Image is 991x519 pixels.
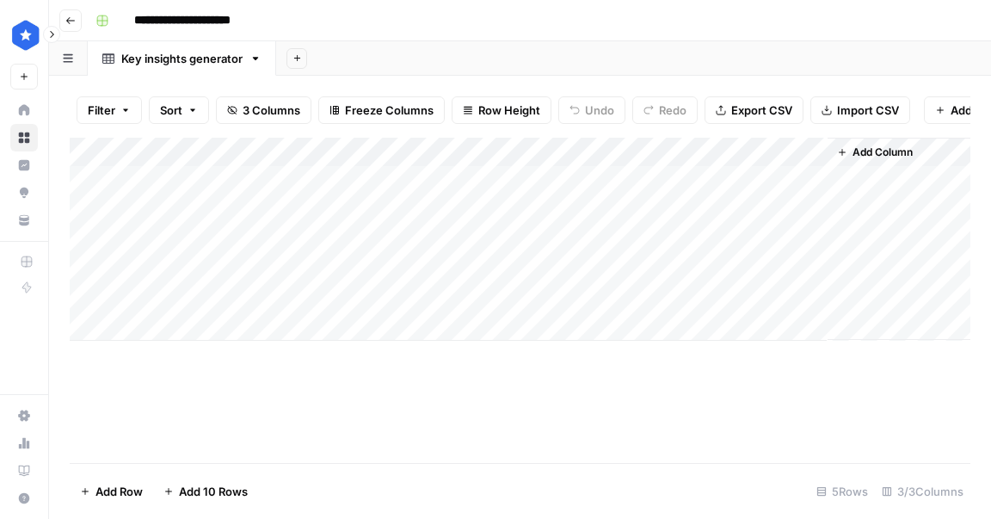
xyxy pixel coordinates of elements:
span: Freeze Columns [345,102,434,119]
button: Export CSV [705,96,803,124]
button: Redo [632,96,698,124]
a: Browse [10,124,38,151]
button: Sort [149,96,209,124]
span: 3 Columns [243,102,300,119]
button: Workspace: ConsumerAffairs [10,14,38,57]
button: Add 10 Rows [153,478,258,505]
span: Import CSV [837,102,899,119]
span: Row Height [478,102,540,119]
a: Home [10,96,38,124]
button: Add Row [70,478,153,505]
button: Filter [77,96,142,124]
button: 3 Columns [216,96,311,124]
div: 5 Rows [809,478,875,505]
div: Key insights generator [121,50,243,67]
span: Export CSV [731,102,792,119]
span: Add Row [95,483,143,500]
button: Freeze Columns [318,96,445,124]
a: Insights [10,151,38,179]
span: Filter [88,102,115,119]
img: ConsumerAffairs Logo [10,20,41,51]
span: Add 10 Rows [179,483,248,500]
div: 3/3 Columns [875,478,970,505]
button: Help + Support [10,485,38,512]
button: Add Column [830,141,920,164]
button: Undo [558,96,625,124]
a: Key insights generator [88,41,276,76]
button: Import CSV [810,96,910,124]
span: Undo [585,102,614,119]
a: Your Data [10,207,38,234]
button: Row Height [452,96,551,124]
a: Opportunities [10,179,38,207]
span: Redo [659,102,686,119]
a: Settings [10,402,38,429]
a: Usage [10,429,38,457]
span: Add Column [853,145,913,160]
span: Sort [160,102,182,119]
a: Learning Hub [10,457,38,485]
